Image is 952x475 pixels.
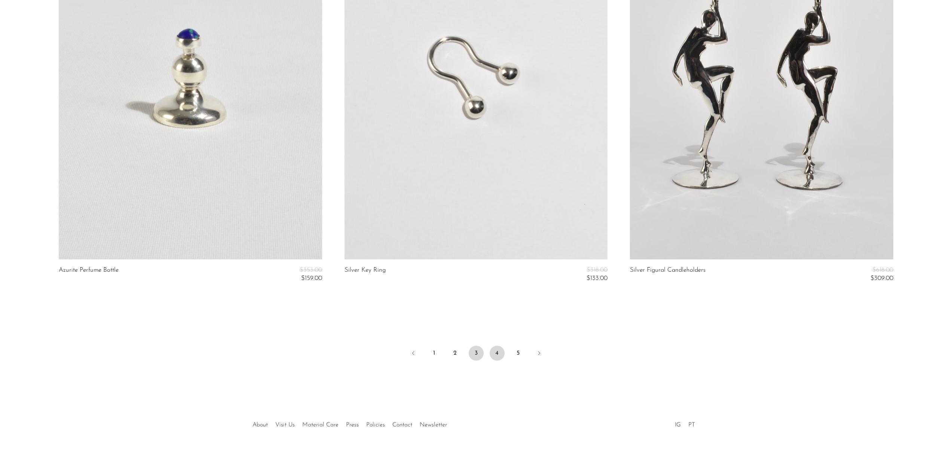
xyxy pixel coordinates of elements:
a: 2 [448,346,463,361]
a: 5 [511,346,526,361]
a: Azurite Perfume Bottle [59,267,119,282]
a: Previous [406,346,421,362]
ul: Social Medias [671,416,699,430]
a: 4 [490,346,505,361]
span: $309.00 [870,275,893,281]
span: $159.00 [301,275,322,281]
span: $133.00 [587,275,607,281]
ul: Quick links [249,416,451,430]
a: About [252,422,268,428]
span: $618.00 [872,267,893,273]
a: IG [675,422,681,428]
a: Visit Us [275,422,295,428]
a: Next [532,346,547,362]
span: 3 [469,346,484,361]
a: Press [346,422,359,428]
a: PT [688,422,695,428]
span: $318.00 [587,267,607,273]
a: 1 [427,346,442,361]
a: Material Care [302,422,339,428]
a: Silver Key Ring [345,267,386,282]
span: $353.00 [300,267,322,273]
a: Policies [366,422,385,428]
a: Contact [392,422,412,428]
a: Silver Figural Candleholders [630,267,705,282]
